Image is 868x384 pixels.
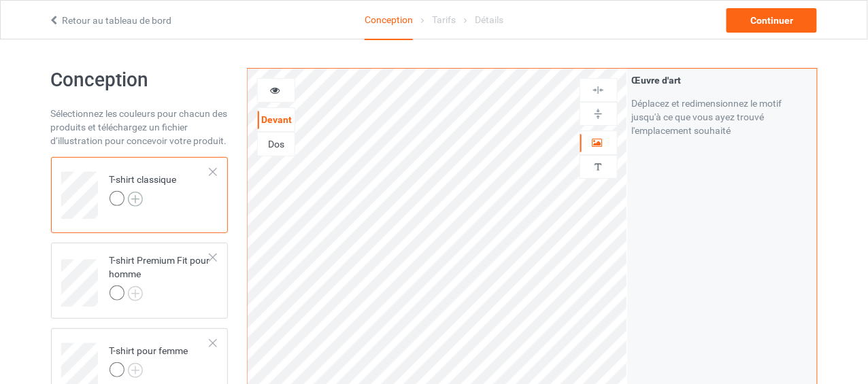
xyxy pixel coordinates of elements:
[48,15,171,26] a: Retour au tableau de bord
[51,69,149,91] font: Conception
[592,160,605,173] img: svg%3E%0A
[128,286,143,301] img: svg+xml;base64,PD94bWwgdmVyc2lvbj0iMS4wIiBlbmNvZGluZz0iVVRGLTgiPz4KPHN2ZyB3aWR0aD0iMjJweCIgaGVpZ2...
[128,192,143,207] img: svg+xml;base64,PD94bWwgdmVyc2lvbj0iMS4wIiBlbmNvZGluZz0iVVRGLTgiPz4KPHN2ZyB3aWR0aD0iMjJweCIgaGVpZ2...
[632,98,782,136] font: Déplacez et redimensionnez le motif jusqu'à ce que vous ayez trouvé l'emplacement souhaité
[128,363,143,378] img: svg+xml;base64,PD94bWwgdmVyc2lvbj0iMS4wIiBlbmNvZGluZz0iVVRGLTgiPz4KPHN2ZyB3aWR0aD0iMjJweCIgaGVpZ2...
[592,84,605,97] img: svg%3E%0A
[268,139,284,150] font: Dos
[110,174,177,185] font: T-shirt classique
[51,108,228,146] font: Sélectionnez les couleurs pour chacun des produits et téléchargez un fichier d’illustration pour ...
[432,14,456,25] font: Tarifs
[261,114,292,125] font: Devant
[62,15,171,26] font: Retour au tableau de bord
[475,14,503,25] font: Détails
[750,15,793,26] font: Continuer
[51,243,229,319] div: T-shirt Premium Fit pour homme
[727,8,817,33] div: Continuer
[110,345,188,356] font: T-shirt pour femme
[592,107,605,120] img: svg%3E%0A
[110,255,210,279] font: T-shirt Premium Fit pour homme
[632,75,682,86] font: Œuvre d'art
[365,14,413,25] font: Conception
[51,157,229,233] div: T-shirt classique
